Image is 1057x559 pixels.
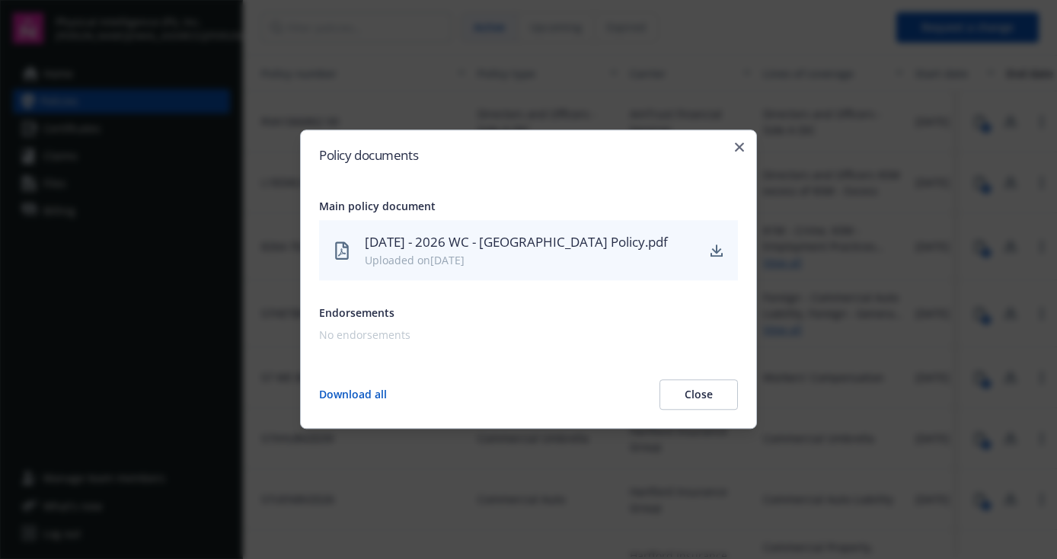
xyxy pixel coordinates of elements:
[319,149,738,161] h2: Policy documents
[319,380,387,410] button: Download all
[319,305,738,321] div: Endorsements
[659,380,738,410] button: Close
[365,232,695,252] div: [DATE] - 2026 WC - [GEOGRAPHIC_DATA] Policy.pdf
[707,241,726,260] a: download
[319,198,738,214] div: Main policy document
[319,327,732,343] div: No endorsements
[365,253,695,269] div: Uploaded on [DATE]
